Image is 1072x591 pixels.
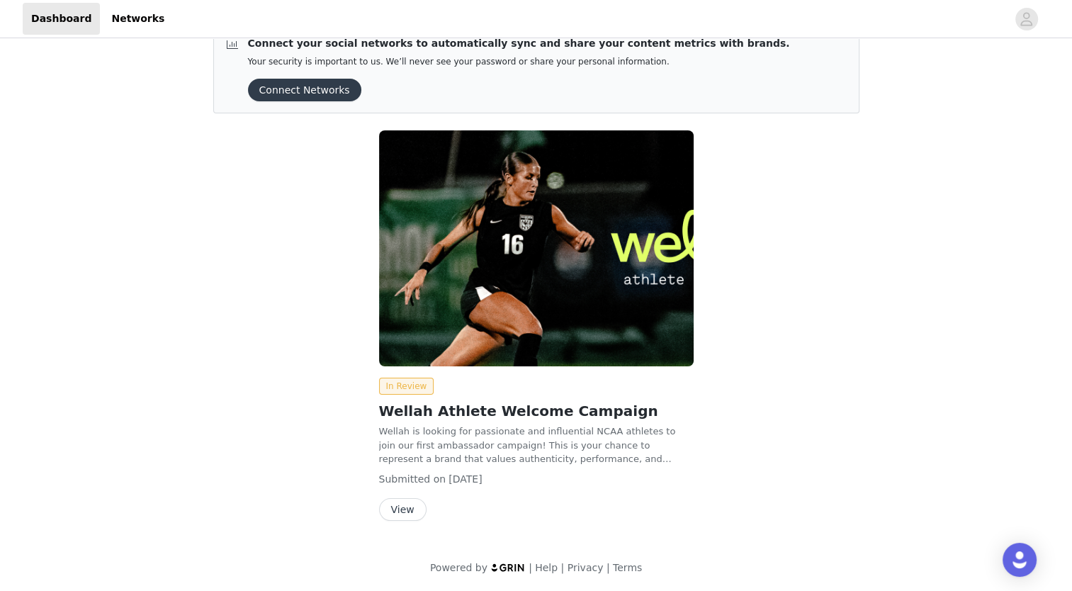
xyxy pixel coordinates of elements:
span: | [560,562,564,573]
p: Wellah is looking for passionate and influential NCAA athletes to join our first ambassador campa... [379,424,694,466]
a: Privacy [568,562,604,573]
span: In Review [379,378,434,395]
span: Submitted on [379,473,446,485]
button: View [379,498,427,521]
a: Dashboard [23,3,100,35]
span: [DATE] [448,473,482,485]
button: Connect Networks [248,79,361,101]
span: | [529,562,532,573]
p: Your security is important to us. We’ll never see your password or share your personal information. [248,57,790,67]
span: Powered by [430,562,487,573]
a: Networks [103,3,173,35]
a: Help [535,562,558,573]
a: View [379,505,427,515]
div: Open Intercom Messenger [1003,543,1037,577]
div: avatar [1020,8,1033,30]
img: Wellah [379,130,694,366]
h2: Wellah Athlete Welcome Campaign [379,400,694,422]
img: logo [490,563,526,572]
span: | [606,562,610,573]
p: Connect your social networks to automatically sync and share your content metrics with brands. [248,36,790,51]
a: Terms [613,562,642,573]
